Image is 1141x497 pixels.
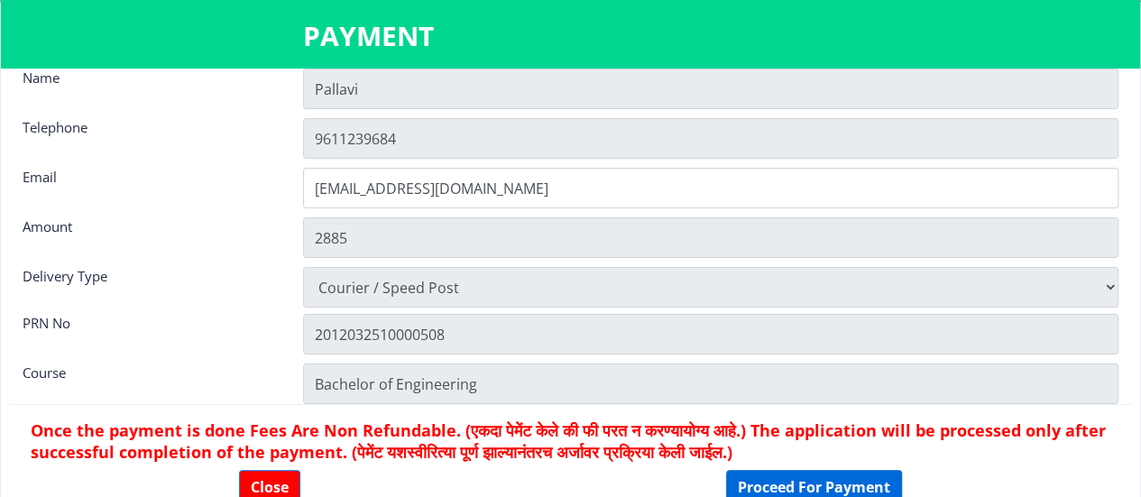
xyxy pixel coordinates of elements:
[9,267,290,303] div: Delivery Type
[9,314,290,350] div: PRN No
[9,217,290,253] div: Amount
[303,69,1118,109] input: Name
[303,364,1118,404] input: Zipcode
[9,168,290,204] div: Email
[9,118,290,154] div: Telephone
[9,364,290,400] div: Course
[303,118,1118,159] input: Telephone
[303,168,1118,208] input: Email
[303,314,1118,354] input: Zipcode
[303,217,1118,258] input: Amount
[31,419,1110,463] h6: Once the payment is done Fees Are Non Refundable. (एकदा पेमेंट केले की फी परत न करण्यायोग्य आहे.)...
[303,18,838,54] h3: PAYMENT
[9,69,290,105] div: Name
